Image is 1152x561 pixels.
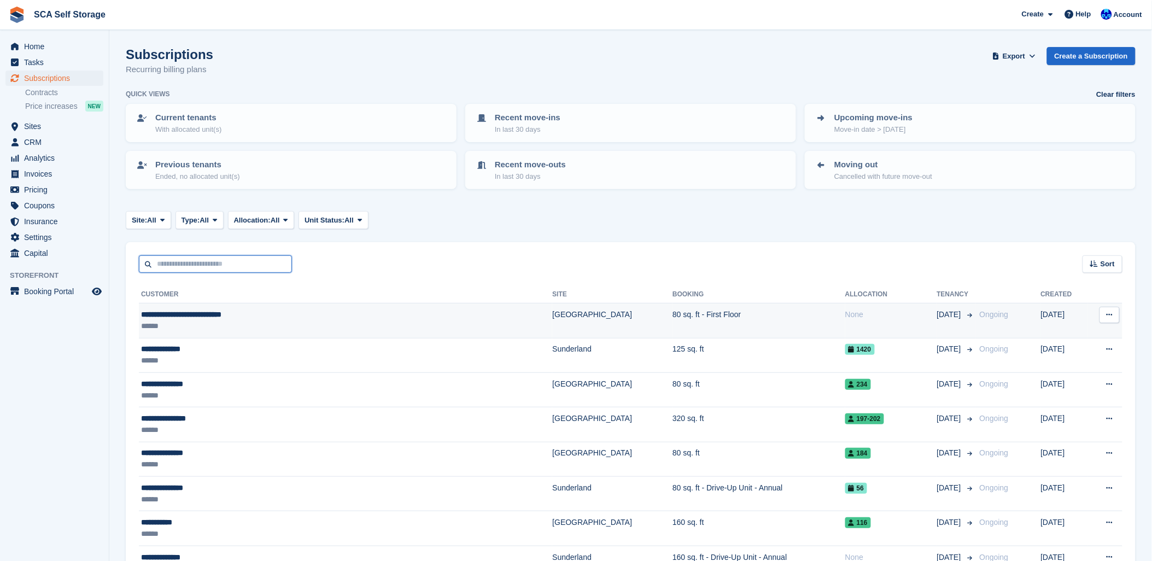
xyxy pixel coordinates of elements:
[845,309,937,320] div: None
[24,166,90,182] span: Invoices
[24,71,90,86] span: Subscriptions
[845,483,867,494] span: 56
[1041,303,1088,338] td: [DATE]
[834,171,932,182] p: Cancelled with future move-out
[980,483,1009,492] span: Ongoing
[1041,372,1088,407] td: [DATE]
[1041,477,1088,511] td: [DATE]
[980,448,1009,457] span: Ongoing
[990,47,1038,65] button: Export
[673,477,845,511] td: 80 sq. ft - Drive-Up Unit - Annual
[155,112,221,124] p: Current tenants
[845,344,875,355] span: 1420
[1041,407,1088,442] td: [DATE]
[937,378,963,390] span: [DATE]
[25,87,103,98] a: Contracts
[845,517,871,528] span: 116
[834,159,932,171] p: Moving out
[5,230,103,245] a: menu
[155,124,221,135] p: With allocated unit(s)
[24,246,90,261] span: Capital
[1041,338,1088,372] td: [DATE]
[673,286,845,303] th: Booking
[806,152,1135,188] a: Moving out Cancelled with future move-out
[552,303,673,338] td: [GEOGRAPHIC_DATA]
[1041,442,1088,476] td: [DATE]
[466,105,795,141] a: Recent move-ins In last 30 days
[126,63,213,76] p: Recurring billing plans
[834,124,913,135] p: Move-in date > [DATE]
[299,211,368,229] button: Unit Status: All
[5,246,103,261] a: menu
[90,285,103,298] a: Preview store
[155,171,240,182] p: Ended, no allocated unit(s)
[673,338,845,372] td: 125 sq. ft
[85,101,103,112] div: NEW
[5,182,103,197] a: menu
[466,152,795,188] a: Recent move-outs In last 30 days
[126,211,171,229] button: Site: All
[673,303,845,338] td: 80 sq. ft - First Floor
[937,447,963,459] span: [DATE]
[937,413,963,424] span: [DATE]
[234,215,271,226] span: Allocation:
[980,379,1009,388] span: Ongoing
[673,407,845,442] td: 320 sq. ft
[552,477,673,511] td: Sunderland
[5,119,103,134] a: menu
[845,413,884,424] span: 197-202
[673,372,845,407] td: 80 sq. ft
[1101,9,1112,20] img: Kelly Neesham
[147,215,156,226] span: All
[552,372,673,407] td: [GEOGRAPHIC_DATA]
[5,150,103,166] a: menu
[155,159,240,171] p: Previous tenants
[5,39,103,54] a: menu
[495,171,566,182] p: In last 30 days
[132,215,147,226] span: Site:
[552,286,673,303] th: Site
[1003,51,1025,62] span: Export
[1076,9,1091,20] span: Help
[344,215,354,226] span: All
[937,309,963,320] span: [DATE]
[24,182,90,197] span: Pricing
[673,511,845,546] td: 160 sq. ft
[937,482,963,494] span: [DATE]
[937,343,963,355] span: [DATE]
[24,284,90,299] span: Booking Portal
[5,198,103,213] a: menu
[30,5,110,24] a: SCA Self Storage
[126,89,170,99] h6: Quick views
[5,284,103,299] a: menu
[24,119,90,134] span: Sites
[25,101,78,112] span: Price increases
[127,105,455,141] a: Current tenants With allocated unit(s)
[552,338,673,372] td: Sunderland
[182,215,200,226] span: Type:
[980,518,1009,527] span: Ongoing
[1022,9,1044,20] span: Create
[139,286,552,303] th: Customer
[834,112,913,124] p: Upcoming move-ins
[200,215,209,226] span: All
[25,100,103,112] a: Price increases NEW
[10,270,109,281] span: Storefront
[1041,511,1088,546] td: [DATE]
[552,511,673,546] td: [GEOGRAPHIC_DATA]
[9,7,25,23] img: stora-icon-8386f47178a22dfd0bd8f6a31ec36ba5ce8667c1dd55bd0f319d3a0aa187defe.svg
[5,166,103,182] a: menu
[24,135,90,150] span: CRM
[24,55,90,70] span: Tasks
[980,344,1009,353] span: Ongoing
[552,442,673,476] td: [GEOGRAPHIC_DATA]
[5,135,103,150] a: menu
[1047,47,1136,65] a: Create a Subscription
[5,55,103,70] a: menu
[937,286,975,303] th: Tenancy
[1041,286,1088,303] th: Created
[24,150,90,166] span: Analytics
[980,310,1009,319] span: Ongoing
[673,442,845,476] td: 80 sq. ft
[806,105,1135,141] a: Upcoming move-ins Move-in date > [DATE]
